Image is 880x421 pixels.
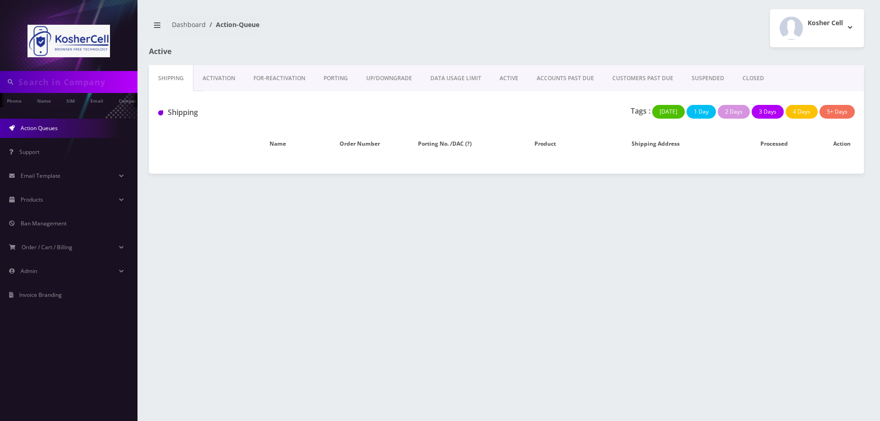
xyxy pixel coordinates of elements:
a: Company [114,93,145,107]
span: Email Template [21,172,60,180]
input: Search in Company [18,73,135,91]
span: Action Queues [21,124,58,132]
li: Action-Queue [206,20,259,29]
a: SIM [62,93,79,107]
button: 4 Days [786,105,818,119]
img: Shipping [158,110,163,115]
button: Kosher Cell [770,9,864,47]
button: 3 Days [752,105,784,119]
a: UP/DOWNGRADE [357,65,421,92]
span: Support [19,148,39,156]
p: Tags : [631,105,650,116]
a: SUSPENDED [682,65,733,92]
a: CLOSED [733,65,773,92]
a: Dashboard [172,20,206,29]
a: Email [86,93,108,107]
a: ACTIVE [490,65,528,92]
th: Product [506,131,584,157]
a: Shipping [149,65,193,92]
a: FOR-REActivation [244,65,314,92]
img: KosherCell [27,25,110,57]
a: PORTING [314,65,357,92]
a: CUSTOMERS PAST DUE [603,65,682,92]
button: [DATE] [652,105,685,119]
th: Processed [728,131,820,157]
th: Porting No. /DAC (?) [413,131,506,157]
th: Action [820,131,864,157]
a: ACCOUNTS PAST DUE [528,65,603,92]
button: 1 Day [687,105,716,119]
h1: Shipping [158,108,381,117]
span: Invoice Branding [19,291,62,299]
h1: Active [149,47,378,56]
span: Order / Cart / Billing [22,243,72,251]
span: Products [21,196,43,203]
button: 2 Days [718,105,750,119]
nav: breadcrumb [149,15,500,41]
a: DATA USAGE LIMIT [421,65,490,92]
h2: Kosher Cell [808,19,843,27]
th: Name [220,131,335,157]
span: Ban Management [21,219,66,227]
th: Order Number [335,131,414,157]
th: Shipping Address [584,131,728,157]
a: Phone [2,93,26,107]
a: Name [33,93,55,107]
button: 5+ Days [819,105,855,119]
a: Activation [193,65,244,92]
span: Admin [21,267,37,275]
